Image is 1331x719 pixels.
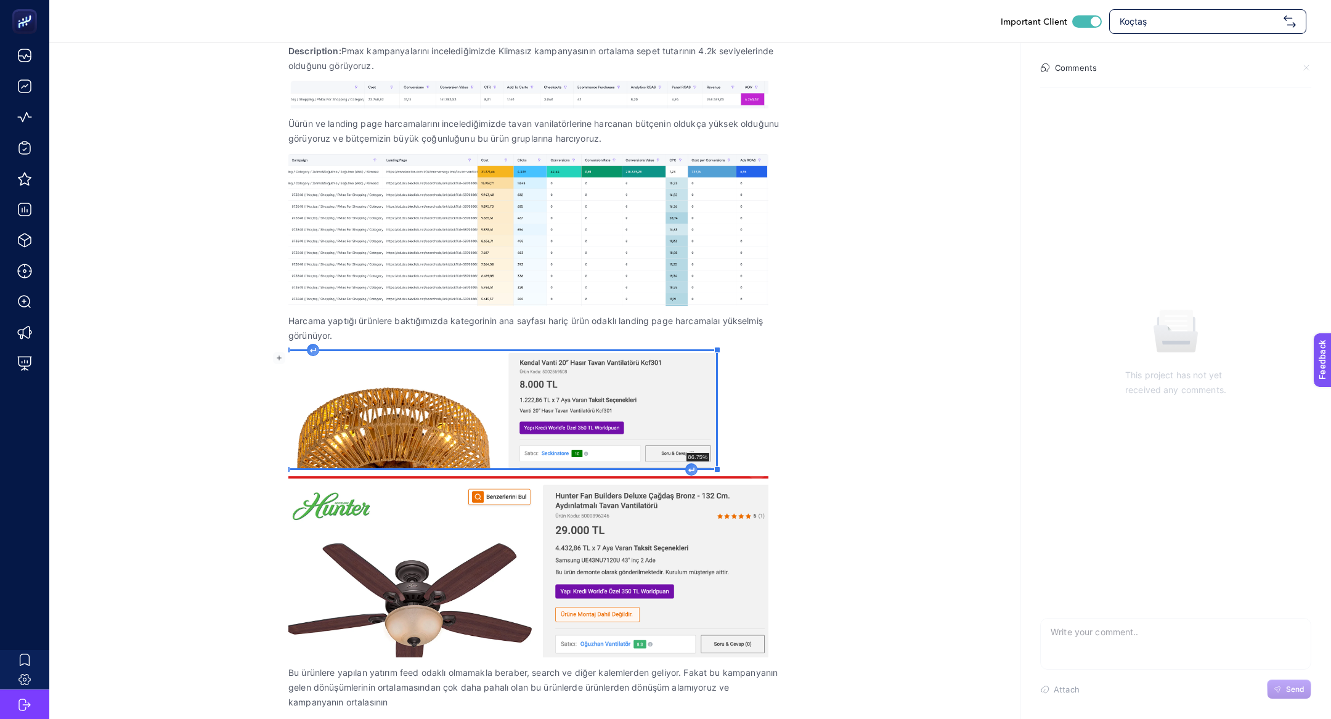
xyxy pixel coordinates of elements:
[288,46,341,56] strong: Description:
[288,81,768,108] img: 1759244517373-image.png
[1284,15,1296,28] img: svg%3e
[1125,368,1226,397] p: This project has not yet received any comments.
[1286,684,1305,694] span: Send
[288,153,768,306] img: 1759244273766-image.png
[1054,684,1080,694] span: Attach
[685,463,698,476] div: Insert paragraph after block
[307,344,319,356] div: Insert paragraph before block
[1055,63,1097,73] h4: Comments
[288,351,716,468] img: 1759244662819-image.png
[288,665,781,710] p: Bu ürünlere yapılan yatırım feed odaklı olmamakla beraber, search ve diğer kalemlerden geliyor. F...
[1120,15,1279,28] span: Koçtaş
[288,44,781,73] p: Pmax kampanyalarını incelediğimizde Klimasız kampanyasının ortalama sepet tutarının 4.2k seviyele...
[288,314,781,343] p: Harcama yaptığı ürünlere baktığımızda kategorinin ana sayfası hariç ürün odaklı landing page harc...
[1267,680,1311,699] button: Send
[7,4,47,14] span: Feedback
[288,116,781,146] p: Üürün ve landing page harcamalarını incelediğimizde tavan vanilatörlerine harcanan bütçenin olduk...
[1001,15,1067,28] span: Important Client
[288,476,768,658] img: 1759244682328-image.png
